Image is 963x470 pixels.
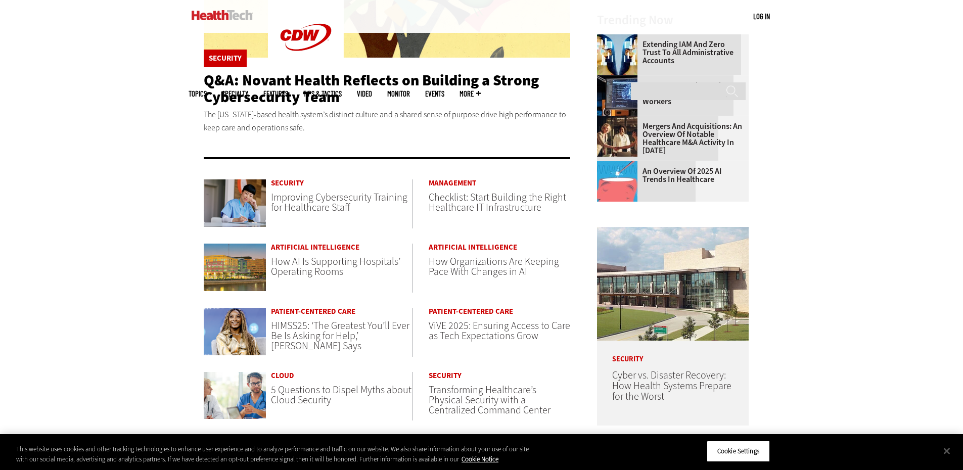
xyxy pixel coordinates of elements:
a: Security [429,372,570,380]
img: Home [192,10,253,20]
a: Management [429,179,570,187]
a: Events [425,90,444,98]
a: Video [357,90,372,98]
span: Specialty [222,90,248,98]
a: More information about your privacy [462,455,498,463]
a: Features [263,90,288,98]
button: Cookie Settings [707,441,770,462]
button: Close [936,440,958,462]
a: Patient-Centered Care [429,308,570,315]
span: More [460,90,481,98]
img: Simone Biles [204,308,266,355]
a: Desktop monitor with brain AI concept [597,75,643,83]
a: Checklist: Start Building the Right Healthcare IT Infrastructure [429,191,566,214]
a: How Organizations Are Keeping Pace With Changes in AI [429,255,559,278]
img: nurse studying on computer [204,179,266,227]
a: Artificial Intelligence [429,244,570,251]
a: Cloud [271,372,412,380]
a: Tips & Tactics [303,90,342,98]
div: User menu [753,11,770,22]
img: Desktop monitor with brain AI concept [597,75,637,116]
a: Log in [753,12,770,21]
a: illustration of computer chip being put inside head with waves [597,161,643,169]
a: MonITor [387,90,410,98]
span: Topics [189,90,207,98]
img: University of Vermont Medical Center’s main campus [597,227,749,341]
img: illustration of computer chip being put inside head with waves [597,161,637,202]
a: Patient-Centered Care [271,308,412,315]
a: CDW [268,67,344,77]
a: business leaders shake hands in conference room [597,116,643,124]
a: Artificial Intelligence [271,244,412,251]
img: business leaders shake hands in conference room [597,116,637,157]
a: Cyber vs. Disaster Recovery: How Health Systems Prepare for the Worst [612,368,731,403]
a: 4 Key Aspects That Make AI PCs Attractive to Healthcare Workers [597,81,743,106]
a: Mergers and Acquisitions: An Overview of Notable Healthcare M&A Activity in [DATE] [597,122,743,155]
a: Transforming Healthcare’s Physical Security with a Centralized Command Center [429,383,551,417]
a: An Overview of 2025 AI Trends in Healthcare [597,167,743,183]
img: Healthcare team discussing at a table [204,372,266,419]
a: 5 Questions to Dispel Myths about Cloud Security [271,383,411,407]
img: Tampa General Hospital [204,244,266,291]
a: HIMSS25: ‘The Greatest You’ll Ever Be Is Asking for Help,’ [PERSON_NAME] Says [271,319,409,353]
a: Security [271,179,412,187]
a: Improving Cybersecurity Training for Healthcare Staff [271,191,407,214]
a: How AI Is Supporting Hospitals’ Operating Rooms [271,255,400,278]
p: Security [597,341,749,363]
div: This website uses cookies and other tracking technologies to enhance user experience and to analy... [16,444,530,464]
p: The [US_STATE]-based health system’s distinct culture and a shared sense of purpose drive high pe... [204,108,571,134]
a: ViVE 2025: Ensuring Access to Care as Tech Expectations Grow [429,319,570,343]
